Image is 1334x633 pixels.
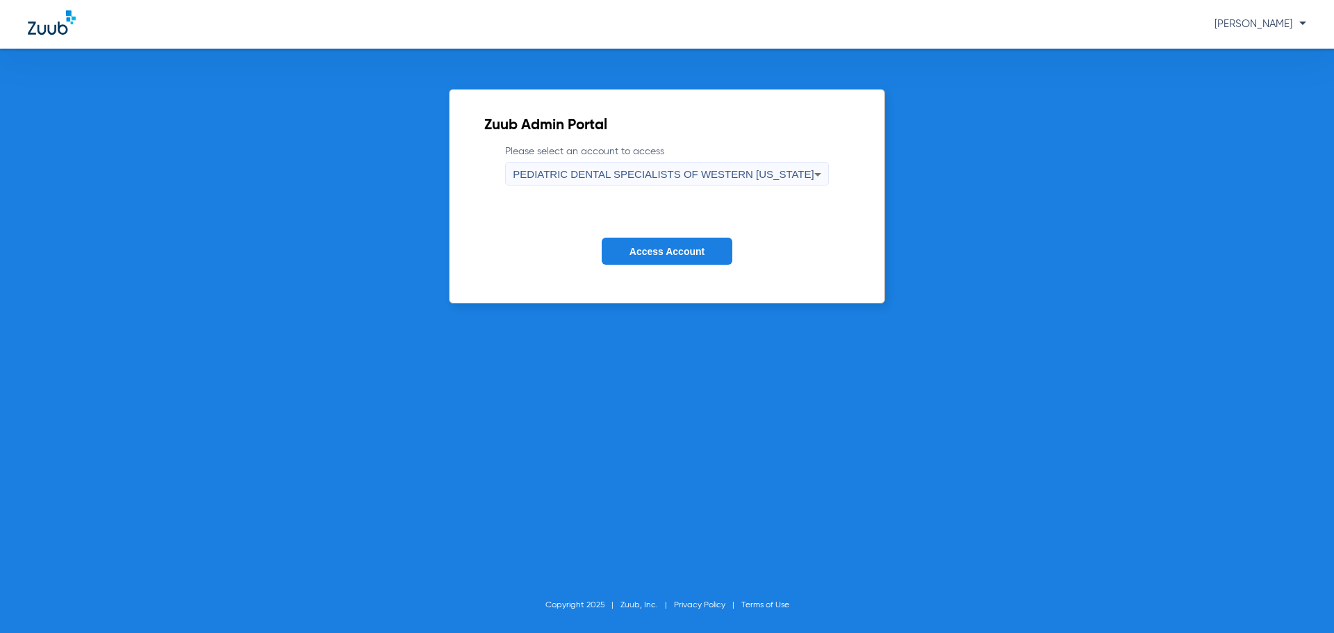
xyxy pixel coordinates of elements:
[505,145,828,186] label: Please select an account to access
[620,598,674,612] li: Zuub, Inc.
[1214,19,1306,29] span: [PERSON_NAME]
[545,598,620,612] li: Copyright 2025
[741,601,789,609] a: Terms of Use
[629,246,705,257] span: Access Account
[674,601,725,609] a: Privacy Policy
[28,10,76,35] img: Zuub Logo
[484,119,849,133] h2: Zuub Admin Portal
[602,238,732,265] button: Access Account
[513,168,814,180] span: PEDIATRIC DENTAL SPECIALISTS OF WESTERN [US_STATE]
